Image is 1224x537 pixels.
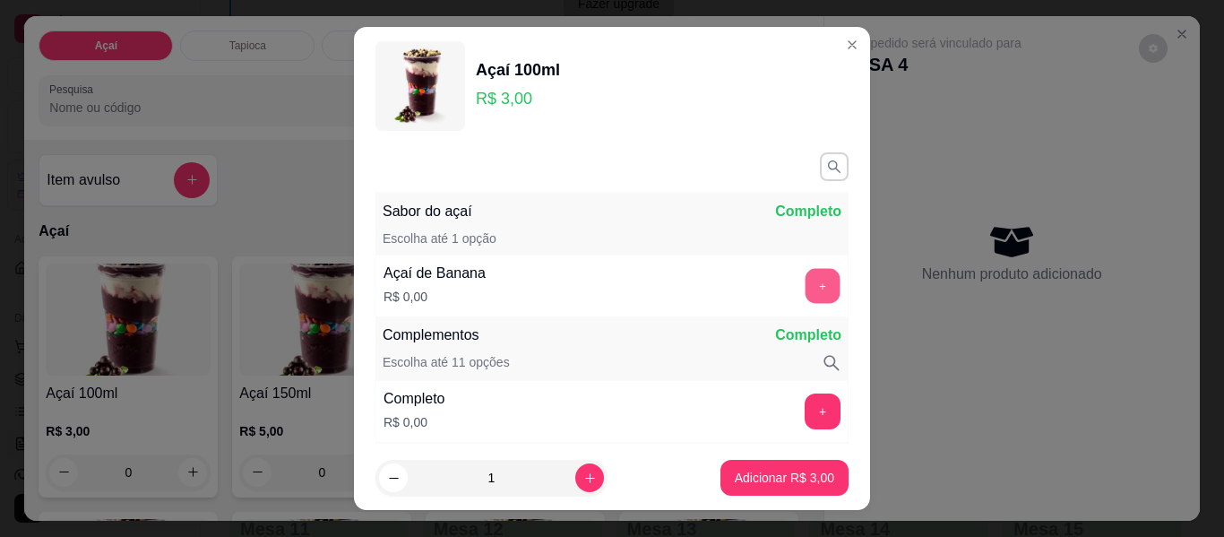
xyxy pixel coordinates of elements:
[775,201,841,222] p: Completo
[720,460,849,496] button: Adicionar R$ 3,00
[476,57,560,82] div: Açaí 100ml
[476,86,560,111] p: R$ 3,00
[375,41,465,131] img: product-image
[383,325,479,346] p: Complementos
[384,288,486,306] p: R$ 0,00
[384,388,444,410] div: Completo
[805,394,840,429] button: add
[383,201,472,222] p: Sabor do açaí
[575,463,604,492] button: increase-product-quantity
[384,263,486,284] div: Açaí de Banana
[735,469,834,487] p: Adicionar R$ 3,00
[383,353,510,373] p: Escolha até 11 opções
[384,413,444,431] p: R$ 0,00
[775,325,841,346] p: Completo
[383,230,496,247] p: Escolha até 1 opção
[379,463,408,492] button: decrease-product-quantity
[806,269,840,304] button: add
[838,30,866,59] button: Close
